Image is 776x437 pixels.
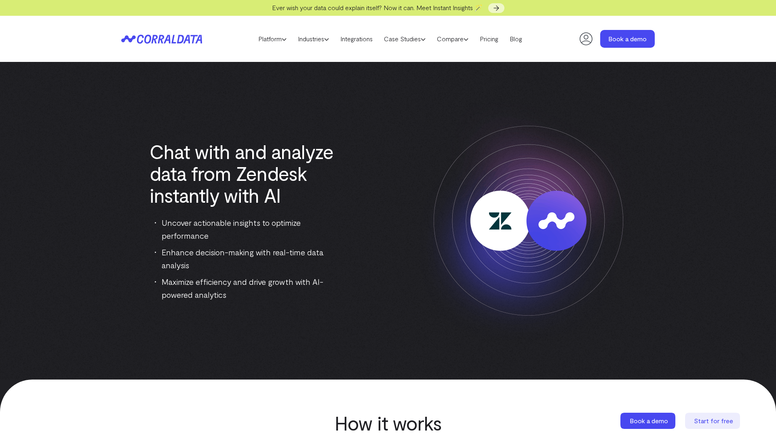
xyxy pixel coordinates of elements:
[600,30,655,48] a: Book a demo
[272,4,483,11] span: Ever wish your data could explain itself? Now it can. Meet Instant Insights 🪄
[504,33,528,45] a: Blog
[292,33,335,45] a: Industries
[620,413,677,429] a: Book a demo
[335,33,378,45] a: Integrations
[630,417,668,424] span: Book a demo
[155,216,346,242] li: Uncover actionable insights to optimize performance
[155,246,346,272] li: Enhance decision-making with real-time data analysis
[155,275,346,301] li: Maximize efficiency and drive growth with AI-powered analytics
[694,417,733,424] span: Start for free
[249,412,527,434] h2: How it works
[431,33,474,45] a: Compare
[378,33,431,45] a: Case Studies
[474,33,504,45] a: Pricing
[150,140,346,206] h1: Chat with and analyze data from Zendesk instantly with AI
[253,33,292,45] a: Platform
[685,413,742,429] a: Start for free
